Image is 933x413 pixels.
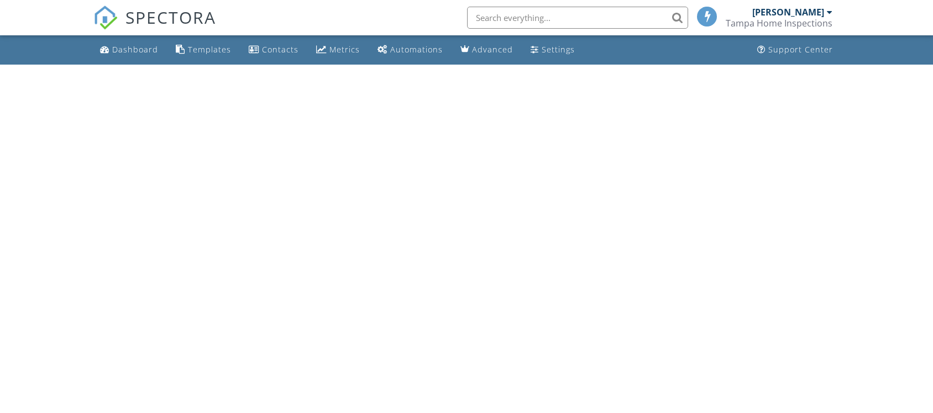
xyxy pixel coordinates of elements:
[768,44,833,55] div: Support Center
[456,40,517,60] a: Advanced
[188,44,231,55] div: Templates
[373,40,447,60] a: Automations (Basic)
[244,40,303,60] a: Contacts
[171,40,235,60] a: Templates
[96,40,163,60] a: Dashboard
[329,44,360,55] div: Metrics
[390,44,443,55] div: Automations
[467,7,688,29] input: Search everything...
[112,44,158,55] div: Dashboard
[262,44,298,55] div: Contacts
[526,40,579,60] a: Settings
[93,6,118,30] img: The Best Home Inspection Software - Spectora
[726,18,832,29] div: Tampa Home Inspections
[753,40,837,60] a: Support Center
[93,15,216,38] a: SPECTORA
[752,7,824,18] div: [PERSON_NAME]
[542,44,575,55] div: Settings
[125,6,216,29] span: SPECTORA
[312,40,364,60] a: Metrics
[472,44,513,55] div: Advanced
